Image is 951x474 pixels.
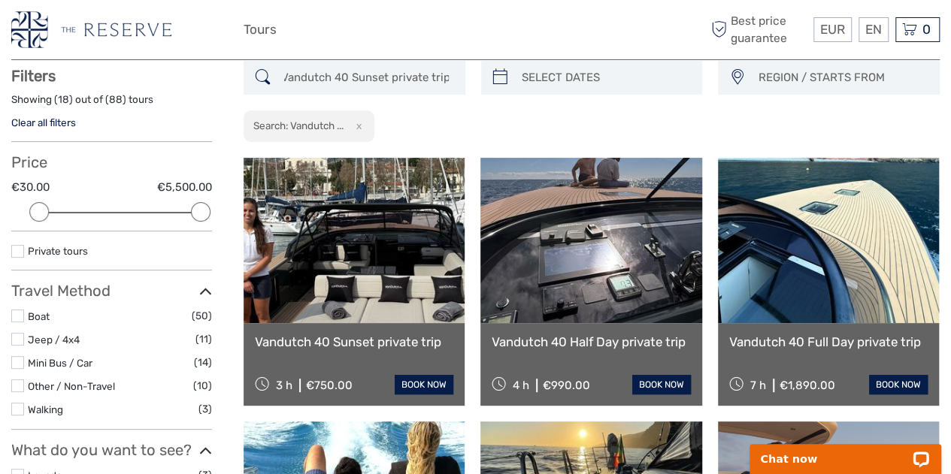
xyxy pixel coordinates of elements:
[751,65,932,90] button: REGION / STARTS FROM
[195,331,212,348] span: (11)
[28,403,63,415] a: Walking
[869,375,928,394] a: book now
[28,310,50,322] a: Boat
[276,379,292,392] span: 3 h
[859,17,889,42] div: EN
[820,22,845,37] span: EUR
[306,379,353,392] div: €750.00
[11,116,76,128] a: Clear all filters
[58,92,69,107] label: 18
[192,307,212,325] span: (50)
[109,92,123,107] label: 88
[729,334,928,349] a: Vandutch 40 Full Day private trip
[707,13,810,46] span: Best price guarantee
[11,180,50,195] label: €30.00
[516,65,695,91] input: SELECT DATES
[11,282,212,300] h3: Travel Method
[780,379,835,392] div: €1,890.00
[513,379,529,392] span: 4 h
[253,119,344,131] h2: Search: Vandutch ...
[632,375,691,394] a: book now
[28,380,115,392] a: Other / Non-Travel
[11,11,171,48] img: 3278-36be6d4b-08c9-4979-a83f-cba5f6b699ea_logo_small.png
[11,92,212,116] div: Showing ( ) out of ( ) tours
[740,427,951,474] iframe: LiveChat chat widget
[193,377,212,394] span: (10)
[157,180,212,195] label: €5,500.00
[198,400,212,418] span: (3)
[28,245,88,257] a: Private tours
[346,118,366,134] button: x
[255,334,453,349] a: Vandutch 40 Sunset private trip
[543,379,590,392] div: €990.00
[11,67,56,85] strong: Filters
[395,375,453,394] a: book now
[492,334,690,349] a: Vandutch 40 Half Day private trip
[750,379,766,392] span: 7 h
[194,354,212,371] span: (14)
[28,334,80,346] a: Jeep / 4x4
[28,357,92,369] a: Mini Bus / Car
[920,22,933,37] span: 0
[278,65,458,91] input: SEARCH
[11,153,212,171] h3: Price
[11,441,212,459] h3: What do you want to see?
[244,19,277,41] a: Tours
